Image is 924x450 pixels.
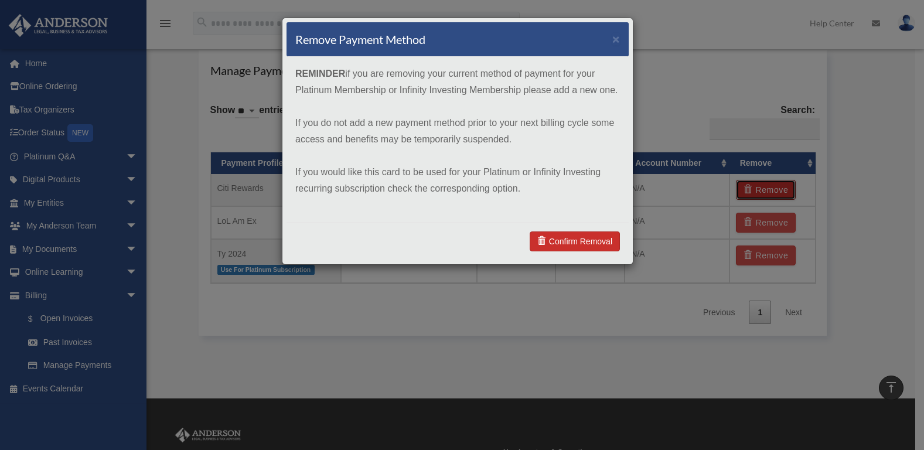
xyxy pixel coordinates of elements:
[295,69,345,79] strong: REMINDER
[530,231,620,251] a: Confirm Removal
[295,31,425,47] h4: Remove Payment Method
[287,57,629,222] div: if you are removing your current method of payment for your Platinum Membership or Infinity Inves...
[612,33,620,45] button: ×
[295,115,620,148] p: If you do not add a new payment method prior to your next billing cycle some access and benefits ...
[295,164,620,197] p: If you would like this card to be used for your Platinum or Infinity Investing recurring subscrip...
